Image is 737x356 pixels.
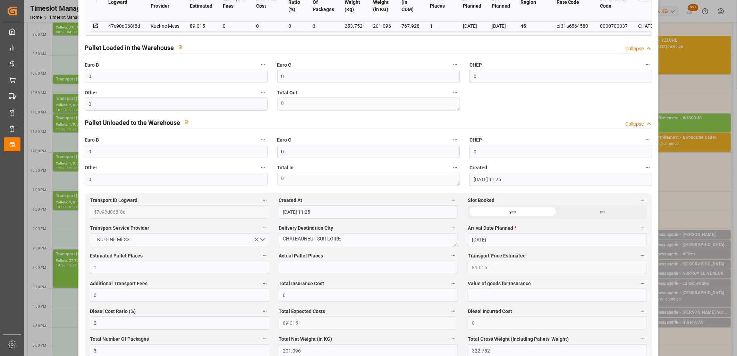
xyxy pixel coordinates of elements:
[90,197,137,204] span: Transport ID Logward
[279,205,458,219] input: DD-MM-YYYY HH:MM
[85,136,99,144] span: Euro B
[557,22,590,30] div: cf31a6564580
[279,280,324,287] span: Total Insurance Cost
[85,43,174,52] h2: Pallet Loaded in the Warehouse
[468,197,494,204] span: Slot Booked
[468,308,512,315] span: Diesel Incurred Cost
[451,60,460,69] button: Euro C
[277,173,460,186] textarea: 0
[90,280,147,287] span: Additional Transport Fees
[373,22,391,30] div: 201.096
[638,223,647,232] button: Arrival Date Planned *
[451,135,460,144] button: Euro C
[345,22,363,30] div: 253.752
[449,334,458,344] button: Total Net Weight (in KG)
[260,307,269,316] button: Diesel Cost Ratio (%)
[279,336,332,343] span: Total Net Weight (in KG)
[643,60,652,69] button: CHEP
[313,22,334,30] div: 3
[260,251,269,260] button: Estimated Pallet Places
[449,307,458,316] button: Total Expected Costs
[463,22,481,30] div: [DATE]
[449,279,458,288] button: Total Insurance Cost
[90,308,136,315] span: Diesel Cost Ratio (%)
[85,164,97,171] span: Other
[492,22,510,30] div: [DATE]
[277,136,291,144] span: Euro C
[469,61,482,69] span: CHEP
[638,251,647,260] button: Transport Price Estimated
[277,89,298,96] span: Total Out
[94,236,133,243] span: KUEHNE MESS
[85,118,180,127] h2: Pallet Unloaded to the Warehouse
[260,334,269,344] button: Total Number Of Packages
[451,163,460,172] button: Total In
[430,22,452,30] div: 1
[256,22,278,30] div: 0
[174,41,187,54] button: View description
[108,22,140,30] div: 47e90d068f8d
[600,22,628,30] div: 0000700337
[90,336,149,343] span: Total Number Of Packages
[277,98,460,111] textarea: 0
[260,196,269,205] button: Transport ID Logward
[638,196,647,205] button: Slot Booked
[520,22,546,30] div: 45
[468,336,569,343] span: Total Gross Weight (Including Pallets' Weight)
[468,280,531,287] span: Value of goods for Insurance
[638,334,647,344] button: Total Gross Weight (Including Pallets' Weight)
[638,279,647,288] button: Value of goods for Insurance
[223,22,246,30] div: 0
[279,197,303,204] span: Created At
[260,223,269,232] button: Transport Service Provider
[625,45,644,52] div: Collapse
[277,164,294,171] span: Total In
[279,233,458,246] textarea: CHATEAUNEUF SUR LOIRE
[259,88,268,97] button: Other
[85,89,97,96] span: Other
[279,308,325,315] span: Total Expected Costs
[85,61,99,69] span: Euro B
[643,163,652,172] button: Created
[259,135,268,144] button: Euro B
[90,233,269,246] button: open menu
[288,22,302,30] div: 0
[468,224,516,232] span: Arrival Date Planned
[259,163,268,172] button: Other
[625,120,644,128] div: Collapse
[468,252,526,260] span: Transport Price Estimated
[468,233,647,246] input: DD-MM-YYYY
[638,22,696,30] div: CHATEAUNEUF SUR LOIRE
[90,224,149,232] span: Transport Service Provider
[449,251,458,260] button: Actual Pallet Places
[449,196,458,205] button: Created At
[260,279,269,288] button: Additional Transport Fees
[468,205,557,219] div: yes
[90,252,143,260] span: Estimated Pallet Places
[469,136,482,144] span: CHEP
[449,223,458,232] button: Delivery Destination City
[277,61,291,69] span: Euro C
[190,22,212,30] div: 89.015
[469,173,652,186] input: DD-MM-YYYY HH:MM
[279,224,333,232] span: Delivery Destination City
[259,60,268,69] button: Euro B
[469,164,487,171] span: Created
[451,88,460,97] button: Total Out
[558,205,647,219] div: no
[151,22,179,30] div: Kuehne Mess
[643,135,652,144] button: CHEP
[638,307,647,316] button: Diesel Incurred Cost
[279,252,323,260] span: Actual Pallet Places
[180,116,193,129] button: View description
[401,22,420,30] div: 767.928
